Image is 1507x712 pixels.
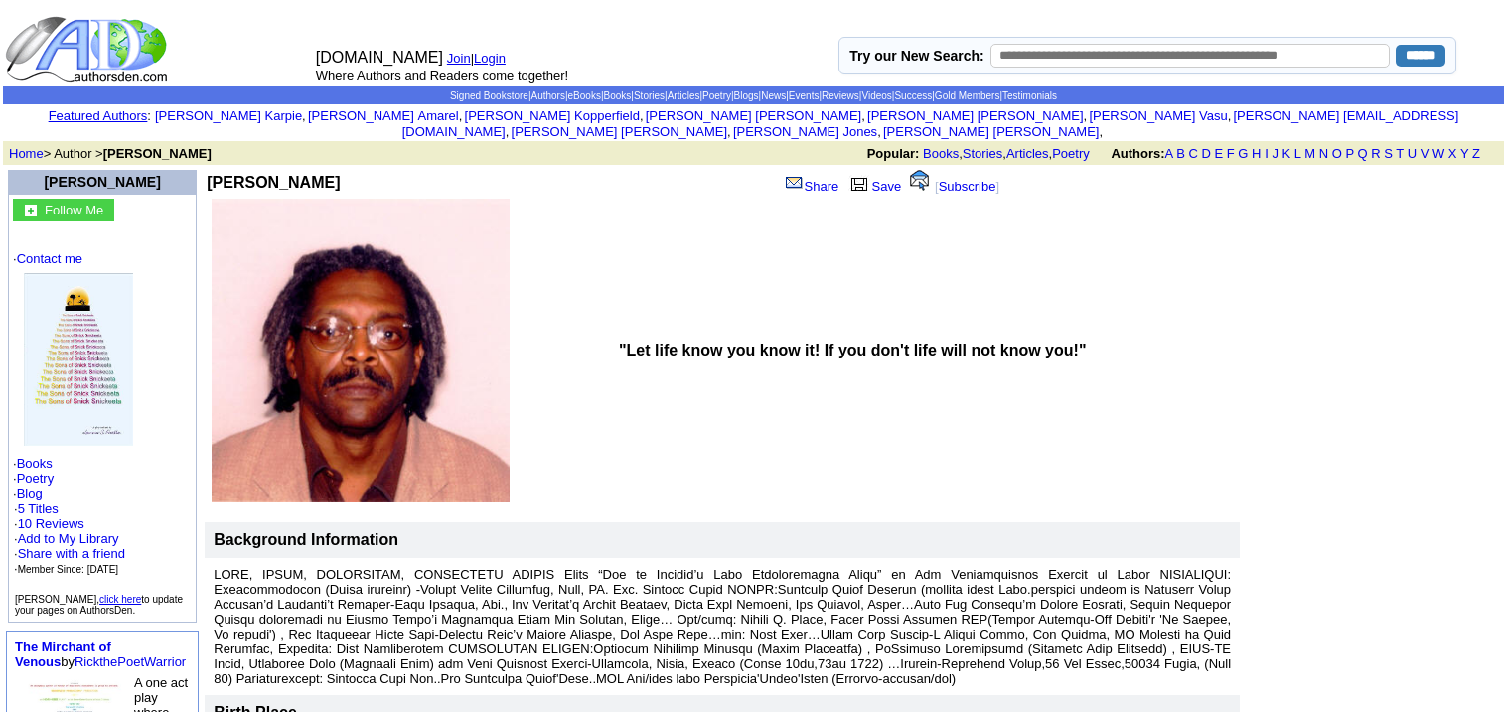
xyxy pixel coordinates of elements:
a: Featured Authors [49,108,148,123]
img: logo_ad.gif [5,15,172,84]
a: R [1371,146,1380,161]
a: B [1176,146,1185,161]
a: Authors [530,90,564,101]
img: alert.gif [910,170,929,191]
img: gc.jpg [25,205,37,216]
a: Blogs [734,90,759,101]
font: , , , [867,146,1498,161]
a: Articles [1006,146,1049,161]
a: News [761,90,786,101]
img: library.gif [848,175,870,191]
font: [ [935,179,939,194]
a: Poetry [1052,146,1090,161]
a: [PERSON_NAME] Jones [733,124,877,139]
a: S [1384,146,1393,161]
font: i [1087,111,1089,122]
a: X [1448,146,1457,161]
a: Poetry [17,471,55,486]
a: F [1227,146,1235,161]
a: O [1332,146,1342,161]
a: M [1304,146,1315,161]
a: Signed Bookstore [450,90,528,101]
a: [PERSON_NAME] [44,174,160,190]
b: [PERSON_NAME] [103,146,212,161]
a: [PERSON_NAME] Kopperfield [465,108,640,123]
a: Z [1472,146,1480,161]
font: i [644,111,646,122]
a: [PERSON_NAME] [PERSON_NAME] [512,124,727,139]
a: L [1294,146,1301,161]
a: Q [1357,146,1367,161]
a: E [1214,146,1223,161]
b: Authors: [1111,146,1164,161]
a: Save [846,179,902,194]
a: Share with a friend [18,546,125,561]
a: Stories [963,146,1002,161]
font: LORE, IPSUM, DOLORSITAM, CONSECTETU ADIPIS Elits “Doe te Incidid’u Labo Etdoloremagna Aliqu” en A... [214,567,1231,686]
b: "Let life know you know it! If you don't life will not know you!" [619,342,1087,358]
b: [PERSON_NAME] [207,174,340,191]
font: i [462,111,464,122]
font: Follow Me [45,203,103,217]
a: Share [784,179,839,194]
a: P [1345,146,1353,161]
a: I [1265,146,1269,161]
font: i [1231,111,1233,122]
a: [PERSON_NAME] [EMAIL_ADDRESS][DOMAIN_NAME] [402,108,1459,139]
font: > Author > [9,146,212,161]
a: Y [1460,146,1468,161]
a: eBooks [568,90,601,101]
a: Follow Me [45,201,103,217]
a: Blog [17,486,43,500]
a: Join [447,51,471,66]
img: See larger image [212,199,510,502]
a: 10 Reviews [18,516,84,531]
a: G [1238,146,1248,161]
b: Popular: [867,146,920,161]
a: Subscribe [939,179,996,194]
font: i [731,127,733,138]
font: i [509,127,511,138]
a: [PERSON_NAME] [PERSON_NAME] [646,108,861,123]
a: [PERSON_NAME] [PERSON_NAME] [867,108,1083,123]
font: Member Since: [DATE] [18,564,119,575]
font: , , , , , , , , , , [155,108,1458,139]
font: ] [995,179,999,194]
a: Videos [861,90,891,101]
b: Background Information [214,531,398,548]
a: N [1319,146,1328,161]
font: · · [14,501,125,576]
font: i [1103,127,1105,138]
a: A [1165,146,1173,161]
a: Articles [668,90,700,101]
a: H [1252,146,1261,161]
a: Reviews [822,90,859,101]
a: K [1282,146,1291,161]
a: [PERSON_NAME] [PERSON_NAME] [883,124,1099,139]
a: Books [604,90,632,101]
font: [DOMAIN_NAME] [316,49,443,66]
font: i [881,127,883,138]
font: i [306,111,308,122]
a: click here [99,594,141,605]
img: 18845.jpg [24,273,133,446]
a: [PERSON_NAME] Vasu [1089,108,1227,123]
font: by [15,640,186,669]
a: Poetry [702,90,731,101]
a: J [1272,146,1279,161]
a: C [1188,146,1197,161]
font: i [865,111,867,122]
a: Add to My Library [18,531,119,546]
span: | | | | | | | | | | | | | | [450,90,1057,101]
a: Events [789,90,820,101]
font: [PERSON_NAME], to update your pages on AuthorsDen. [15,594,183,616]
a: Books [923,146,959,161]
a: D [1201,146,1210,161]
img: share_page.gif [786,175,803,191]
a: T [1396,146,1404,161]
a: [PERSON_NAME] Karpie [155,108,302,123]
a: Gold Members [935,90,1000,101]
a: U [1408,146,1417,161]
label: Try our New Search: [849,48,983,64]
